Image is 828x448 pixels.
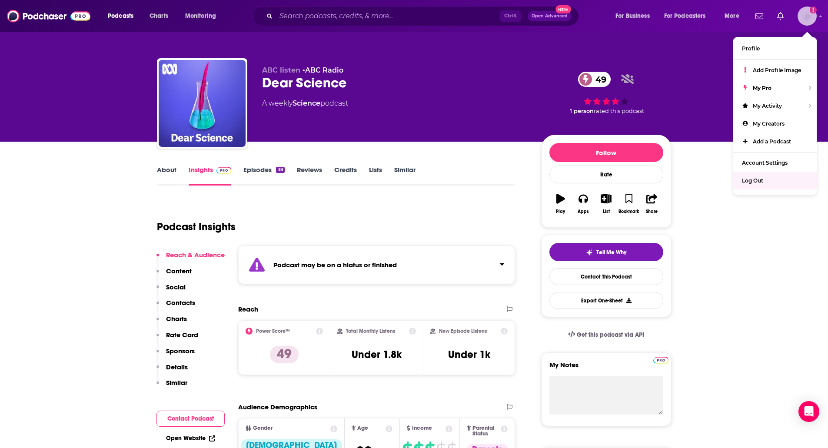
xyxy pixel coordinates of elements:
[725,10,739,22] span: More
[549,268,663,285] a: Contact This Podcast
[653,357,668,364] img: Podchaser Pro
[577,331,644,338] span: Get this podcast via API
[157,166,176,186] a: About
[555,5,571,13] span: New
[303,66,343,74] span: •
[166,435,215,442] a: Open Website
[742,177,763,184] span: Log Out
[596,249,626,256] span: Tell Me Why
[595,188,617,219] button: List
[166,347,195,355] p: Sponsors
[500,10,521,22] span: Ctrl K
[646,209,658,214] div: Share
[166,331,198,339] p: Rate Card
[570,108,594,114] span: 1 person
[352,348,402,361] h3: Under 1.8k
[578,209,589,214] div: Apps
[297,166,322,186] a: Reviews
[549,166,663,183] div: Rate
[394,166,416,186] a: Similar
[238,403,317,411] h2: Audience Demographics
[156,331,198,347] button: Rate Card
[346,328,395,334] h2: Total Monthly Listens
[733,40,817,57] a: Profile
[609,9,661,23] button: open menu
[658,9,718,23] button: open menu
[587,72,611,87] span: 49
[798,401,819,422] div: Open Intercom Messenger
[166,299,195,307] p: Contacts
[276,167,284,173] div: 38
[166,251,225,259] p: Reach & Audience
[262,98,348,109] div: A weekly podcast
[753,85,771,91] span: My Pro
[156,347,195,363] button: Sponsors
[753,103,782,109] span: My Activity
[166,315,187,323] p: Charts
[150,10,168,22] span: Charts
[664,10,706,22] span: For Podcasters
[260,6,587,26] div: Search podcasts, credits, & more...
[293,99,320,107] a: Science
[541,66,672,120] div: 49 1 personrated this podcast
[472,425,499,437] span: Parental Status
[102,9,145,23] button: open menu
[189,166,232,186] a: InsightsPodchaser Pro
[156,363,188,379] button: Details
[369,166,382,186] a: Lists
[108,10,133,22] span: Podcasts
[144,9,173,23] a: Charts
[549,143,663,162] button: Follow
[166,283,186,291] p: Social
[798,7,817,26] img: User Profile
[157,220,236,233] h1: Podcast Insights
[243,166,284,186] a: Episodes38
[733,133,817,150] a: Add a Podcast
[733,115,817,133] a: My Creators
[156,251,225,267] button: Reach & Audience
[166,267,192,275] p: Content
[439,328,487,334] h2: New Episode Listens
[256,328,290,334] h2: Power Score™
[166,363,188,371] p: Details
[752,9,767,23] a: Show notifications dropdown
[572,188,595,219] button: Apps
[810,7,817,13] svg: Add a profile image
[798,7,817,26] span: Logged in as lizrussopr1
[549,243,663,261] button: tell me why sparkleTell Me Why
[549,188,572,219] button: Play
[273,261,397,269] strong: Podcast may be on a hiatus or finished
[528,11,572,21] button: Open AdvancedNew
[619,209,639,214] div: Bookmark
[305,66,343,74] a: ABC Radio
[159,60,246,147] img: Dear Science
[156,315,187,331] button: Charts
[753,120,785,127] span: My Creators
[156,411,225,427] button: Contact Podcast
[253,425,273,431] span: Gender
[412,425,432,431] span: Income
[653,355,668,364] a: Pro website
[556,209,565,214] div: Play
[753,67,801,73] span: Add Profile Image
[594,108,644,114] span: rated this podcast
[262,66,300,74] span: ABC listen
[166,378,187,387] p: Similar
[618,188,640,219] button: Bookmark
[156,299,195,315] button: Contacts
[216,167,232,174] img: Podchaser Pro
[774,9,787,23] a: Show notifications dropdown
[238,305,258,313] h2: Reach
[276,9,500,23] input: Search podcasts, credits, & more...
[448,348,490,361] h3: Under 1k
[334,166,357,186] a: Credits
[742,45,760,52] span: Profile
[156,378,187,395] button: Similar
[561,324,652,345] a: Get this podcast via API
[603,209,610,214] div: List
[7,8,90,24] img: Podchaser - Follow, Share and Rate Podcasts
[532,14,568,18] span: Open Advanced
[640,188,663,219] button: Share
